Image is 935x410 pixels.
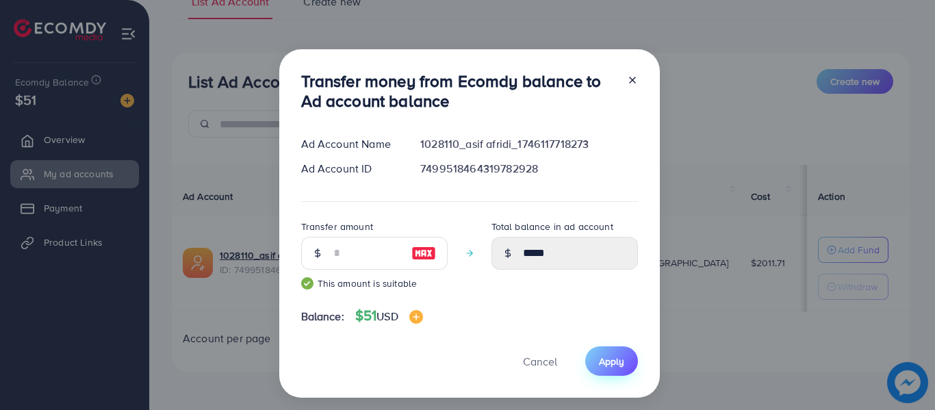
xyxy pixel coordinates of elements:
button: Apply [585,346,638,376]
span: Cancel [523,354,557,369]
img: image [409,310,423,324]
h4: $51 [355,307,423,324]
span: Apply [599,355,624,368]
div: Ad Account ID [290,161,410,177]
div: 1028110_asif afridi_1746117718273 [409,136,648,152]
img: guide [301,277,313,290]
div: 7499518464319782928 [409,161,648,177]
label: Transfer amount [301,220,373,233]
img: image [411,245,436,261]
button: Cancel [506,346,574,376]
h3: Transfer money from Ecomdy balance to Ad account balance [301,71,616,111]
span: Balance: [301,309,344,324]
span: USD [376,309,398,324]
label: Total balance in ad account [491,220,613,233]
div: Ad Account Name [290,136,410,152]
small: This amount is suitable [301,277,448,290]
